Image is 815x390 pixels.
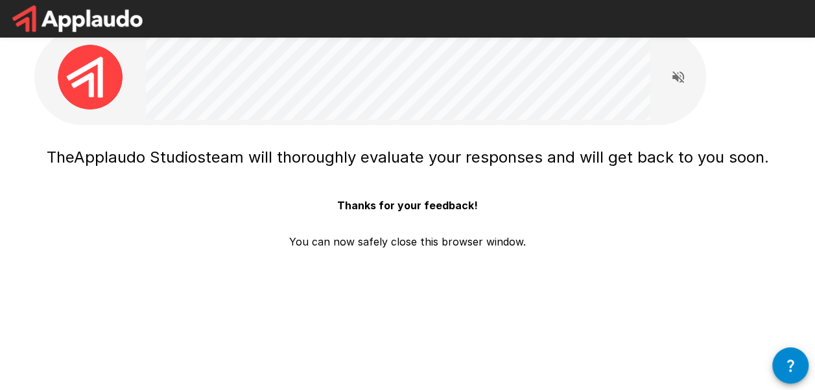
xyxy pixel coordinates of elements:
[74,148,206,166] span: Applaudo Studios
[58,45,123,109] img: applaudo_avatar.png
[289,224,526,249] p: You can now safely close this browser window.
[337,199,478,212] b: Thanks for your feedback!
[47,148,74,166] span: The
[665,64,691,90] button: Read questions aloud
[206,148,769,166] span: team will thoroughly evaluate your responses and will get back to you soon.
